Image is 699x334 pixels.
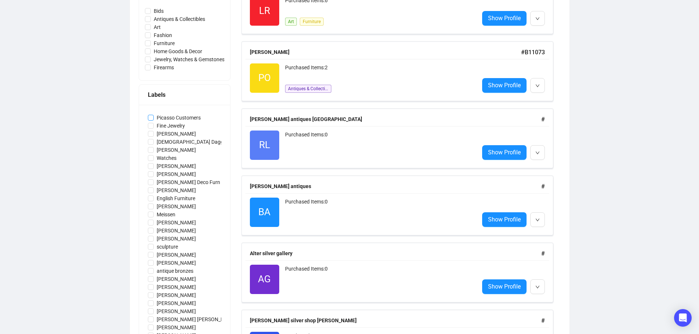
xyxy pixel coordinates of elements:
[535,16,540,21] span: down
[521,49,545,56] span: # B11073
[250,249,541,257] div: Alter silver gallery
[535,151,540,155] span: down
[154,283,199,291] span: [PERSON_NAME]
[154,130,199,138] span: [PERSON_NAME]
[241,243,561,302] a: Alter silver gallery#AGPurchased Items:0Show Profile
[258,70,271,85] span: PO
[285,85,331,93] span: Antiques & Collectibles
[154,194,198,202] span: English Furniture
[258,205,270,220] span: BA
[535,84,540,88] span: down
[674,309,692,327] div: Open Intercom Messenger
[154,227,199,235] span: [PERSON_NAME]
[154,307,199,315] span: [PERSON_NAME]
[250,48,521,56] div: [PERSON_NAME]
[154,162,199,170] span: [PERSON_NAME]
[482,145,527,160] a: Show Profile
[154,170,199,178] span: [PERSON_NAME]
[154,299,199,307] span: [PERSON_NAME]
[154,323,199,331] span: [PERSON_NAME]
[154,122,188,130] span: Fine Jewelry
[154,146,199,154] span: [PERSON_NAME]
[482,279,527,294] a: Show Profile
[482,78,527,93] a: Show Profile
[151,47,205,55] span: Home Goods & Decor
[488,81,521,90] span: Show Profile
[154,251,199,259] span: [PERSON_NAME]
[285,198,473,227] div: Purchased Items: 0
[151,55,227,63] span: Jewelry, Watches & Gemstones
[154,154,179,162] span: Watches
[541,317,545,324] span: #
[300,18,324,26] span: Furniture
[285,63,473,78] div: Purchased Items: 2
[154,235,199,243] span: [PERSON_NAME]
[154,138,231,146] span: [DEMOGRAPHIC_DATA] Dagger
[535,285,540,289] span: down
[541,250,545,257] span: #
[285,265,473,294] div: Purchased Items: 0
[258,272,271,287] span: AG
[151,39,178,47] span: Furniture
[151,7,167,15] span: Bids
[488,215,521,224] span: Show Profile
[154,202,199,210] span: [PERSON_NAME]
[285,131,473,160] div: Purchased Items: 0
[241,176,561,235] a: [PERSON_NAME] antiques#BAPurchased Items:0Show Profile
[151,15,208,23] span: Antiques & Collectibles
[541,116,545,123] span: #
[488,148,521,157] span: Show Profile
[488,14,521,23] span: Show Profile
[482,11,527,26] a: Show Profile
[259,3,270,18] span: LR
[154,210,178,219] span: Meissen
[154,291,199,299] span: [PERSON_NAME]
[151,23,164,31] span: Art
[241,41,561,101] a: [PERSON_NAME]#B11073POPurchased Items:2Antiques & CollectiblesShow Profile
[154,243,181,251] span: sculpture
[482,212,527,227] a: Show Profile
[154,219,199,227] span: [PERSON_NAME]
[151,31,175,39] span: Fashion
[154,315,239,323] span: [PERSON_NAME] [PERSON_NAME]
[241,109,561,168] a: [PERSON_NAME] antiques [GEOGRAPHIC_DATA]#RLPurchased Items:0Show Profile
[250,316,541,324] div: [PERSON_NAME] silver shop [PERSON_NAME]
[154,275,199,283] span: [PERSON_NAME]
[250,182,541,190] div: [PERSON_NAME] antiques
[285,18,297,26] span: Art
[154,178,223,186] span: [PERSON_NAME] Deco Furn
[148,90,221,99] div: Labels
[535,218,540,222] span: down
[154,186,199,194] span: [PERSON_NAME]
[154,259,199,267] span: [PERSON_NAME]
[488,282,521,291] span: Show Profile
[151,63,177,71] span: Firearms
[154,267,196,275] span: antique bronzes
[250,115,541,123] div: [PERSON_NAME] antiques [GEOGRAPHIC_DATA]
[541,183,545,190] span: #
[154,114,204,122] span: Picasso Customers
[259,137,270,153] span: RL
